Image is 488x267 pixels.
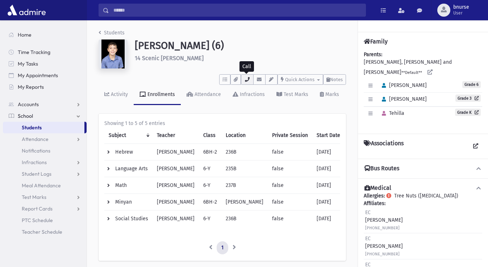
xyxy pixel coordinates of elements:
a: Test Marks [271,85,314,105]
span: Notes [330,77,343,82]
span: My Reports [18,84,44,90]
div: Showing 1 to 5 of 5 entries [104,120,340,127]
th: Class [199,127,221,144]
span: School [18,113,33,119]
div: [PERSON_NAME] [365,209,403,231]
a: My Appointments [3,70,87,81]
td: false [268,210,312,227]
td: false [268,160,312,177]
b: Affiliates: [364,200,385,206]
td: false [268,144,312,160]
td: Math [104,177,153,194]
span: Report Cards [22,205,53,212]
a: Attendance [3,133,87,145]
td: [PERSON_NAME] [153,160,199,177]
a: Marks [314,85,345,105]
td: [DATE] [312,160,345,177]
a: Students [3,122,84,133]
a: Notifications [3,145,87,157]
button: Bus Routes [364,165,482,172]
span: User [453,10,469,16]
td: false [268,194,312,210]
div: Attendance [193,91,221,97]
a: Home [3,29,87,41]
th: Start Date [312,127,345,144]
span: Time Tracking [18,49,50,55]
span: Accounts [18,101,39,108]
th: Private Session [268,127,312,144]
h4: Family [364,38,388,45]
a: Infractions [227,85,271,105]
a: Enrollments [134,85,181,105]
a: Time Tracking [3,46,87,58]
span: [PERSON_NAME] [379,82,427,88]
td: 237B [221,177,268,194]
a: Grade K [455,109,481,116]
span: PTC Schedule [22,217,53,224]
nav: breadcrumb [99,29,125,39]
span: Attendance [22,136,49,142]
span: Infractions [22,159,47,166]
td: Minyan [104,194,153,210]
span: EC [365,209,371,216]
a: 1 [217,241,228,254]
b: Allergies: [364,193,385,199]
span: Test Marks [22,194,46,200]
div: Activity [109,91,128,97]
span: Quick Actions [285,77,314,82]
b: Parents: [364,51,382,58]
button: Quick Actions [278,74,323,85]
div: Marks [324,91,339,97]
th: Subject [104,127,153,144]
div: Call [239,61,254,72]
td: [PERSON_NAME] [153,194,199,210]
th: Teacher [153,127,199,144]
a: My Tasks [3,58,87,70]
button: Medical [364,184,482,192]
a: Grade 3 [455,95,481,102]
img: AdmirePro [6,3,47,17]
div: Infractions [238,91,265,97]
td: false [268,177,312,194]
div: [PERSON_NAME], [PERSON_NAME] and [PERSON_NAME] [364,51,482,128]
a: Students [99,30,125,36]
span: Home [18,32,32,38]
td: [PERSON_NAME] [153,177,199,194]
a: Activity [99,85,134,105]
span: Notifications [22,147,50,154]
img: ZAAAAAAAAAAAAAAAAAAAAAAAAAAAAAAAAAAAAAAAAAAAAAAAAAAAAAAAAAAAAAAAAAAAAAAAAAAAAAAAAAAAAAAAAAAAAAAAA... [99,39,128,68]
h1: [PERSON_NAME] (6) [135,39,346,52]
a: Attendance [181,85,227,105]
a: Student Logs [3,168,87,180]
a: School [3,110,87,122]
td: Social Studies [104,210,153,227]
span: EC [365,235,371,242]
button: Notes [323,74,346,85]
td: [DATE] [312,194,345,210]
span: Teacher Schedule [22,229,62,235]
td: [DATE] [312,210,345,227]
span: My Tasks [18,61,38,67]
input: Search [109,4,366,17]
td: 6-Y [199,177,221,194]
h6: 14 Scenic [PERSON_NAME] [135,55,346,62]
span: My Appointments [18,72,58,79]
td: 6BH-2 [199,194,221,210]
span: Meal Attendance [22,182,61,189]
td: 6BH-2 [199,144,221,160]
td: [DATE] [312,144,345,160]
a: Teacher Schedule [3,226,87,238]
a: Accounts [3,99,87,110]
td: [PERSON_NAME] [153,144,199,160]
td: [DATE] [312,177,345,194]
td: [PERSON_NAME] [153,210,199,227]
h4: Associations [364,140,404,153]
td: 235B [221,160,268,177]
span: Students [22,124,42,131]
td: 236B [221,210,268,227]
span: Tehilla [379,110,404,116]
td: [PERSON_NAME] [221,194,268,210]
td: 236B [221,144,268,160]
a: Report Cards [3,203,87,214]
h4: Medical [364,184,391,192]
